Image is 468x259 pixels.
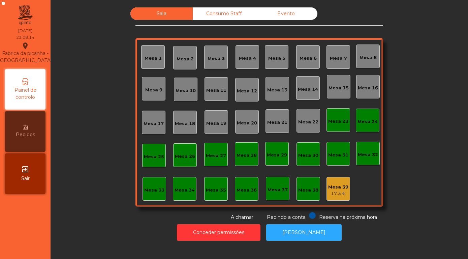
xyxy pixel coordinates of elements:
[298,187,318,194] div: Mesa 38
[267,87,287,93] div: Mesa 13
[268,55,285,62] div: Mesa 5
[130,7,193,20] div: Sala
[255,7,317,20] div: Evento
[206,187,226,194] div: Mesa 35
[193,7,255,20] div: Consumo Staff
[319,214,377,220] span: Reserva na próxima hora
[239,55,256,62] div: Mesa 4
[7,87,44,101] span: Painel de controlo
[208,55,225,62] div: Mesa 3
[237,187,257,194] div: Mesa 36
[358,151,378,158] div: Mesa 32
[328,190,348,197] div: 17.3 €
[328,184,348,191] div: Mesa 39
[266,224,342,241] button: [PERSON_NAME]
[16,34,34,40] div: 23:08:14
[358,85,378,91] div: Mesa 16
[175,153,195,160] div: Mesa 26
[298,119,318,125] div: Mesa 22
[298,152,318,159] div: Mesa 30
[206,120,226,127] div: Mesa 19
[328,152,348,159] div: Mesa 31
[300,55,317,62] div: Mesa 6
[237,88,257,94] div: Mesa 12
[175,120,195,127] div: Mesa 18
[145,55,162,62] div: Mesa 1
[267,119,287,126] div: Mesa 21
[328,118,348,125] div: Mesa 23
[17,3,33,27] img: qpiato
[21,175,30,182] span: Sair
[329,85,349,91] div: Mesa 15
[175,187,195,194] div: Mesa 34
[357,118,378,125] div: Mesa 24
[144,153,164,160] div: Mesa 25
[206,87,226,94] div: Mesa 11
[267,214,306,220] span: Pedindo a conta
[298,86,318,93] div: Mesa 14
[267,152,287,159] div: Mesa 29
[21,165,29,173] i: exit_to_app
[177,224,260,241] button: Conceder permissões
[330,55,347,62] div: Mesa 7
[360,54,377,61] div: Mesa 8
[177,56,194,62] div: Mesa 2
[237,120,257,126] div: Mesa 20
[268,186,288,193] div: Mesa 37
[16,131,35,138] span: Pedidos
[231,214,253,220] span: A chamar
[176,87,196,94] div: Mesa 10
[18,28,32,34] div: [DATE]
[144,187,164,194] div: Mesa 33
[206,152,226,159] div: Mesa 27
[145,87,162,93] div: Mesa 9
[144,120,164,127] div: Mesa 17
[21,42,29,50] i: location_on
[237,152,257,159] div: Mesa 28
